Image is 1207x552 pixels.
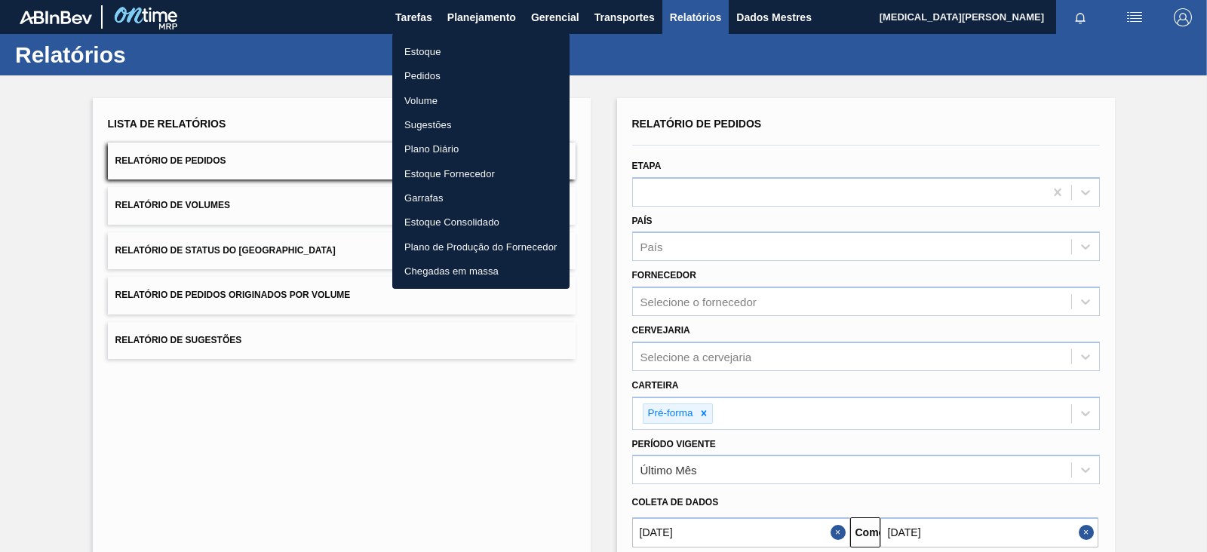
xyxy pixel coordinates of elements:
[404,265,499,277] font: Chegadas em massa
[392,39,570,63] a: Estoque
[404,46,441,57] font: Estoque
[392,136,570,161] a: Plano Diário
[392,186,570,210] a: Garrafas
[404,94,438,106] font: Volume
[392,161,570,186] a: Estoque Fornecedor
[392,88,570,112] a: Volume
[404,216,499,228] font: Estoque Consolidado
[404,241,557,252] font: Plano de Produção do Fornecedor
[404,167,495,179] font: Estoque Fornecedor
[392,210,570,234] a: Estoque Consolidado
[392,235,570,259] a: Plano de Produção do Fornecedor
[392,63,570,87] a: Pedidos
[392,259,570,283] a: Chegadas em massa
[404,143,459,155] font: Plano Diário
[404,192,444,204] font: Garrafas
[404,70,441,81] font: Pedidos
[392,112,570,136] a: Sugestões
[404,119,452,130] font: Sugestões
